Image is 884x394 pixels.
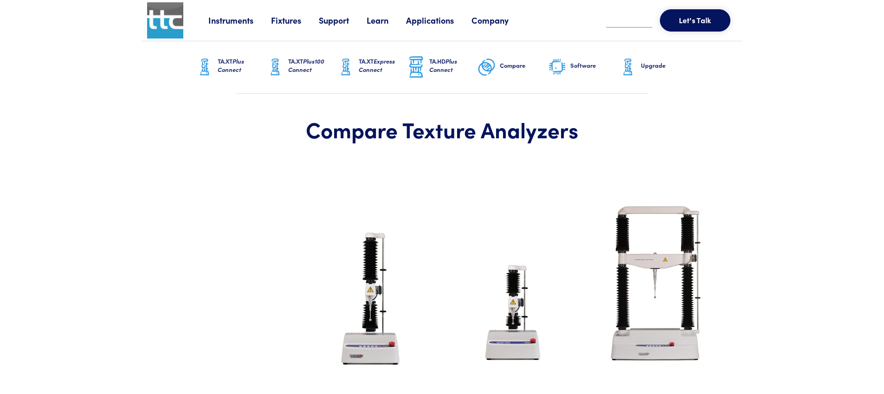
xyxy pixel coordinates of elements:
img: ta-xt-graphic.png [195,56,214,79]
h6: Compare [500,61,548,70]
a: Fixtures [271,14,319,26]
img: ta-xt-express-analyzer.jpg [473,249,553,376]
a: TA.XTPlus100 Connect [266,41,336,93]
h6: TA.HD [429,57,477,74]
a: Company [471,14,526,26]
a: Applications [406,14,471,26]
img: ta-hd-analyzer.jpg [593,191,718,376]
h6: TA.XT [288,57,336,74]
img: ta-xt-graphic.png [619,56,637,79]
h6: Upgrade [641,61,689,70]
span: Plus Connect [429,57,457,74]
button: Let's Talk [660,9,730,32]
a: Instruments [208,14,271,26]
span: Express Connect [359,57,395,74]
a: TA.HDPlus Connect [407,41,477,93]
h6: TA.XT [359,57,407,74]
span: Plus Connect [218,57,244,74]
a: Compare [477,41,548,93]
h1: Compare Texture Analyzers [164,116,721,143]
img: software-graphic.png [548,58,567,77]
img: compare-graphic.png [477,56,496,79]
img: ta-xt-graphic.png [266,56,284,79]
h6: TA.XT [218,57,266,74]
img: ttc_logo_1x1_v1.0.png [147,2,183,39]
img: ta-xt-graphic.png [336,56,355,79]
a: Upgrade [619,41,689,93]
a: Support [319,14,367,26]
h6: Software [570,61,619,70]
a: TA.XTExpress Connect [336,41,407,93]
a: TA.XTPlus Connect [195,41,266,93]
a: Learn [367,14,406,26]
span: Plus100 Connect [288,57,324,74]
img: ta-xt-plus-analyzer.jpg [328,226,414,376]
a: Software [548,41,619,93]
img: ta-hd-graphic.png [407,55,426,79]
